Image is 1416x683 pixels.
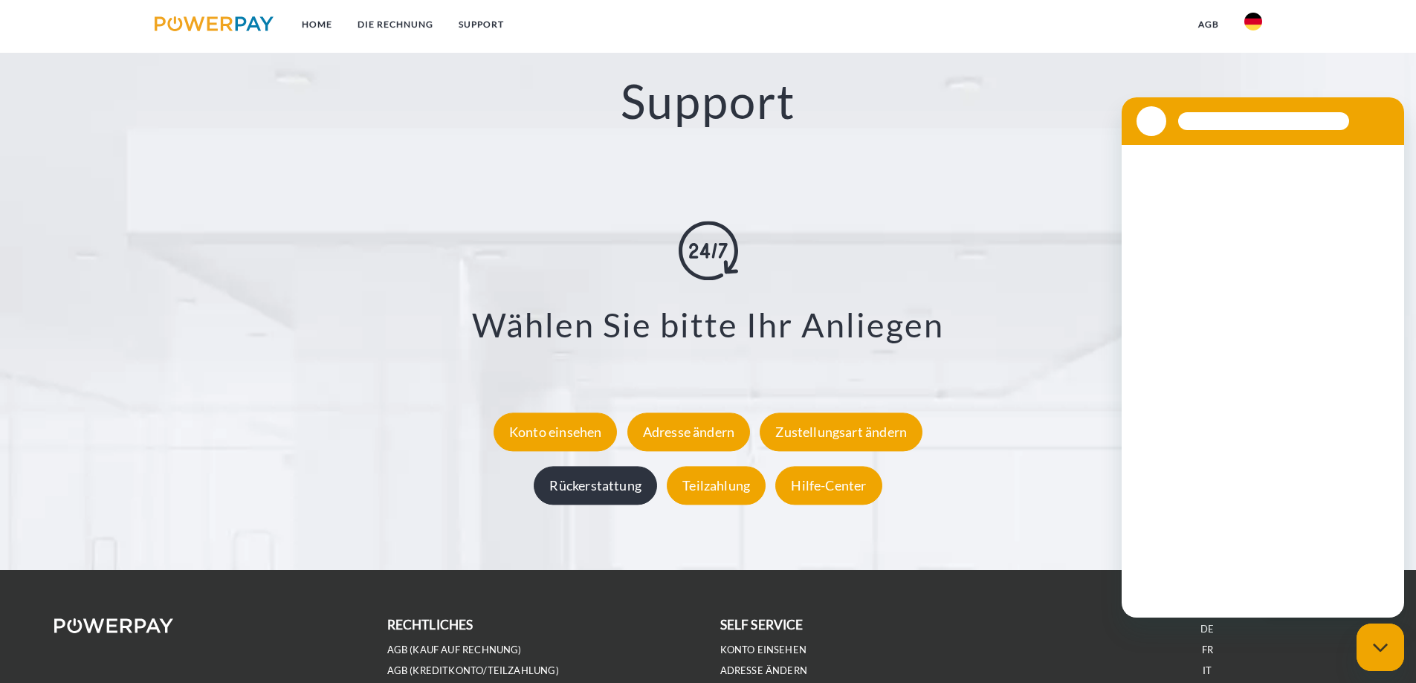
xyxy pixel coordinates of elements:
a: agb [1186,11,1232,38]
img: online-shopping.svg [679,221,738,281]
a: Rückerstattung [530,477,661,493]
a: Teilzahlung [663,477,769,493]
iframe: Schaltfläche zum Öffnen des Messaging-Fensters [1357,624,1404,671]
img: de [1244,13,1262,30]
img: logo-powerpay.svg [155,16,274,31]
iframe: Messaging-Fenster [1122,97,1404,618]
a: Adresse ändern [624,424,754,440]
div: Adresse ändern [627,412,751,451]
a: DIE RECHNUNG [345,11,446,38]
a: Konto einsehen [720,644,807,656]
h2: Support [71,72,1345,131]
div: Konto einsehen [494,412,618,451]
h3: Wählen Sie bitte Ihr Anliegen [89,305,1327,346]
div: Rückerstattung [534,466,657,505]
a: AGB (Kreditkonto/Teilzahlung) [387,664,559,677]
b: self service [720,617,804,632]
a: FR [1202,644,1213,656]
div: Hilfe-Center [775,466,882,505]
div: Zustellungsart ändern [760,412,922,451]
a: Adresse ändern [720,664,808,677]
a: Zustellungsart ändern [756,424,926,440]
img: logo-powerpay-white.svg [54,618,174,633]
a: Hilfe-Center [772,477,885,493]
a: DE [1200,623,1214,635]
a: Home [289,11,345,38]
a: SUPPORT [446,11,517,38]
a: IT [1203,664,1212,677]
b: rechtliches [387,617,473,632]
a: AGB (Kauf auf Rechnung) [387,644,522,656]
div: Teilzahlung [667,466,766,505]
a: Konto einsehen [490,424,621,440]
